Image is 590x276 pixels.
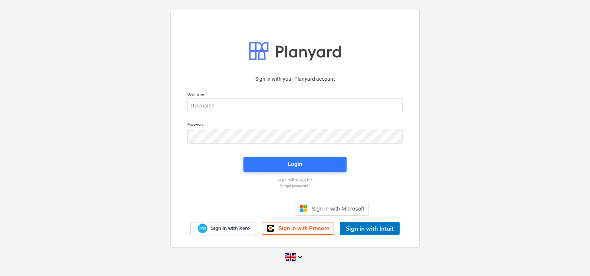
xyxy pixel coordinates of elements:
iframe: Sign in with Google Button [217,200,293,216]
a: Forgot password? [184,183,406,188]
button: Login [243,157,347,172]
a: Log in with magic link [184,177,406,182]
img: Xero logo [198,224,207,234]
p: Password [187,122,403,128]
div: Login [288,159,302,169]
i: keyboard_arrow_down [296,253,305,261]
input: Username [187,98,403,113]
span: Sign in with Procore [279,225,329,232]
span: Sign in with Xero [211,225,250,232]
span: Sign in with Microsoft [312,205,364,212]
p: Username [187,92,403,98]
a: Sign in with Procore [262,222,334,235]
a: Sign in with Xero [190,222,256,235]
img: Microsoft logo [300,205,307,212]
p: Sign in with your Planyard account [187,75,403,83]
